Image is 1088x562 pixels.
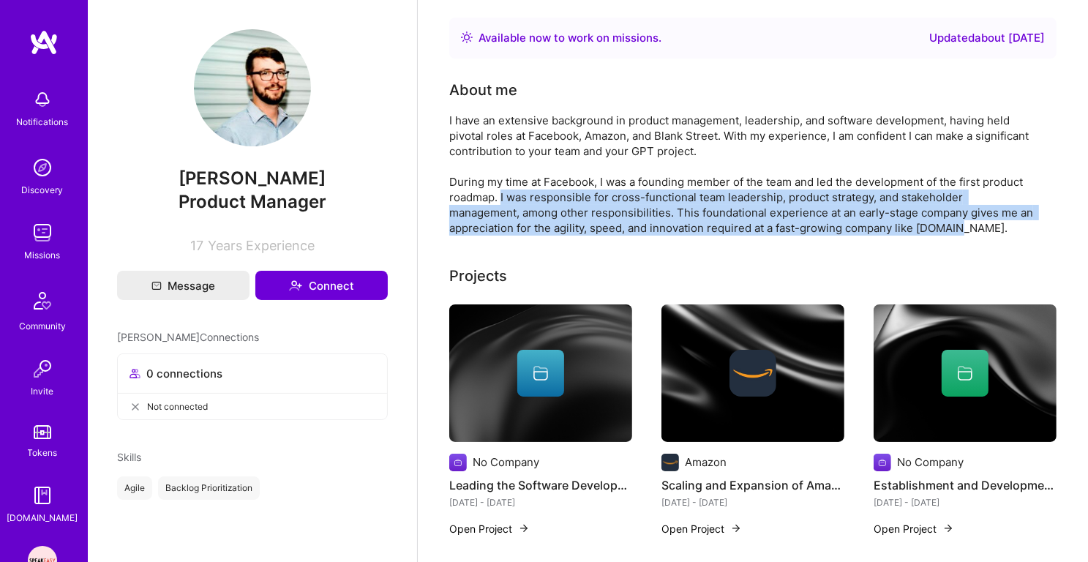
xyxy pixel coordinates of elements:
div: Tokens [28,445,58,460]
div: No Company [897,454,964,470]
button: 0 connectionsNot connected [117,353,388,420]
div: I have an extensive background in product management, leadership, and software development, havin... [449,113,1035,236]
span: Years Experience [208,238,315,253]
span: 0 connections [146,366,222,381]
img: Company logo [661,454,679,471]
button: Open Project [449,521,530,536]
span: [PERSON_NAME] [117,168,388,190]
div: [DATE] - [DATE] [874,495,1057,510]
img: User Avatar [194,29,311,146]
img: cover [874,304,1057,442]
img: Community [25,283,60,318]
button: Connect [255,271,388,300]
span: [PERSON_NAME] Connections [117,329,259,345]
img: tokens [34,425,51,439]
div: Notifications [17,114,69,130]
img: logo [29,29,59,56]
h4: Establishment and Development of Facebook's Product Management Function [874,476,1057,495]
img: Invite [28,354,57,383]
div: No Company [473,454,539,470]
div: Updated about [DATE] [929,29,1045,47]
img: Company logo [449,454,467,471]
i: icon Collaborator [130,368,140,379]
span: Product Manager [179,191,326,212]
span: Not connected [147,399,208,414]
h4: Scaling and Expansion of Amazon's Product Portfolio [661,476,844,495]
div: Amazon [685,454,727,470]
div: Backlog Prioritization [158,476,260,500]
img: arrow-right [942,522,954,534]
div: Invite [31,383,54,399]
div: [DATE] - [DATE] [449,495,632,510]
img: guide book [28,481,57,510]
div: Available now to work on missions . [479,29,661,47]
img: teamwork [28,218,57,247]
div: Community [19,318,66,334]
img: bell [28,85,57,114]
i: icon CloseGray [130,401,141,413]
div: Missions [25,247,61,263]
button: Open Project [874,521,954,536]
div: Discovery [22,182,64,198]
img: cover [449,304,632,442]
i: icon Mail [151,280,162,291]
button: Message [117,271,250,300]
div: About me [449,79,517,101]
img: Company logo [729,350,776,397]
div: [DATE] - [DATE] [661,495,844,510]
button: Open Project [661,521,742,536]
img: Company logo [874,454,891,471]
img: Availability [461,31,473,43]
img: cover [661,304,844,442]
div: [DOMAIN_NAME] [7,510,78,525]
img: arrow-right [518,522,530,534]
span: 17 [190,238,203,253]
div: Agile [117,476,152,500]
i: icon Connect [289,279,302,292]
div: Projects [449,265,507,287]
span: Skills [117,451,141,463]
img: discovery [28,153,57,182]
img: arrow-right [730,522,742,534]
h4: Leading the Software Development Team at [GEOGRAPHIC_DATA] [449,476,632,495]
